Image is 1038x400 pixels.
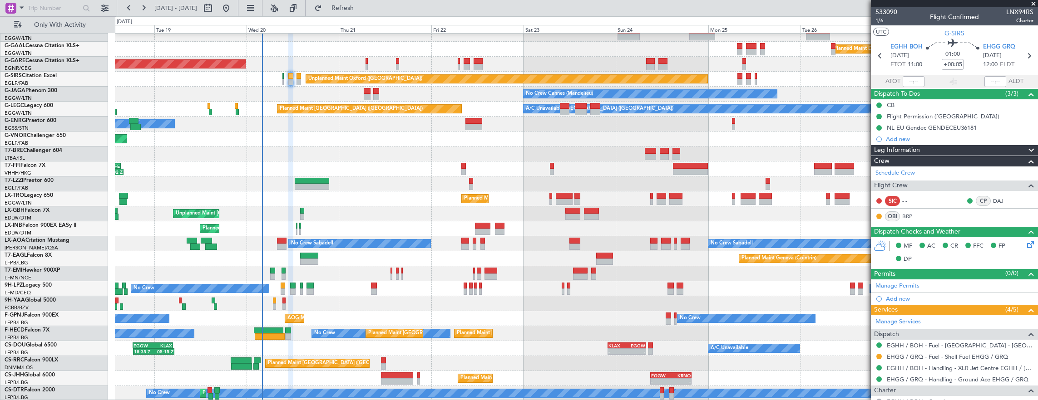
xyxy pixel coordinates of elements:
span: 11:00 [908,60,922,69]
div: KLAX [153,343,173,348]
a: 9H-YAAGlobal 5000 [5,298,56,303]
span: CS-JHH [5,372,24,378]
a: G-ENRGPraetor 600 [5,118,56,123]
span: ELDT [1000,60,1014,69]
div: Planned Maint [GEOGRAPHIC_DATA] ([GEOGRAPHIC_DATA]) [457,327,600,340]
div: - [651,379,671,384]
div: Planned Maint [GEOGRAPHIC_DATA] ([GEOGRAPHIC_DATA]) [268,356,411,370]
span: ALDT [1008,77,1023,86]
a: EGNR/CEG [5,65,32,72]
span: G-GARE [5,58,25,63]
div: Planned Maint Geneva (Cointrin) [741,252,816,265]
a: EGGW/LTN [5,35,32,42]
span: Leg Information [874,145,920,156]
a: LX-AOACitation Mustang [5,238,69,243]
div: 05:15 Z [153,349,173,354]
div: Planned Maint [GEOGRAPHIC_DATA] ([GEOGRAPHIC_DATA]) [460,371,603,385]
span: 12:00 [983,60,998,69]
div: Planned Maint Geneva (Cointrin) [203,222,277,235]
span: G-ENRG [5,118,26,123]
a: LFMN/NCE [5,274,31,281]
a: LFMD/CEQ [5,289,31,296]
div: SIC [885,196,900,206]
span: EGHH BOH [890,43,923,52]
div: - [671,379,690,384]
button: Refresh [310,1,365,15]
div: Tue 26 [801,25,893,33]
span: F-HECD [5,327,25,333]
a: G-LEGCLegacy 600 [5,103,53,108]
span: 9H-LPZ [5,283,23,288]
div: Planned Maint [GEOGRAPHIC_DATA] ([GEOGRAPHIC_DATA]) [464,192,607,205]
div: Planned Maint [GEOGRAPHIC_DATA] ([GEOGRAPHIC_DATA]) [368,327,511,340]
span: T7-BRE [5,148,23,153]
a: EGGW/LTN [5,50,32,57]
span: 533090 [875,7,897,17]
a: T7-EAGLFalcon 8X [5,253,52,258]
div: Unplanned Maint Oxford ([GEOGRAPHIC_DATA]) [308,72,422,86]
span: F-GPNJ [5,312,24,318]
a: DNMM/LOS [5,364,33,371]
a: G-GARECessna Citation XLS+ [5,58,79,63]
span: CS-DTR [5,387,24,393]
span: G-SIRS [944,29,964,38]
a: EGGW/LTN [5,95,32,102]
div: KLAX [608,343,627,348]
div: Unplanned Maint [GEOGRAPHIC_DATA] ([GEOGRAPHIC_DATA]) [176,207,325,220]
a: T7-BREChallenger 604 [5,148,62,153]
a: EGLF/FAB [5,80,28,87]
a: CS-DOUGlobal 6500 [5,342,57,348]
div: Fri 22 [431,25,524,33]
div: - [627,349,645,354]
span: Dispatch [874,329,899,340]
div: Flight Confirmed [930,12,979,22]
input: --:-- [903,76,924,87]
a: F-HECDFalcon 7X [5,327,49,333]
a: CS-RRCFalcon 900LX [5,357,58,363]
a: VHHH/HKG [5,170,31,176]
div: No Crew Sabadell [291,237,333,250]
span: G-LEGC [5,103,24,108]
span: LX-GBH [5,208,25,213]
a: F-GPNJFalcon 900EX [5,312,59,318]
div: CP [976,196,991,206]
span: (4/5) [1005,305,1018,314]
div: OBI [885,211,900,221]
span: LNX94RS [1006,7,1033,17]
a: CS-DTRFalcon 2000 [5,387,55,393]
div: EGGW [651,373,671,378]
a: G-SIRSCitation Excel [5,73,57,78]
div: Planned Maint [GEOGRAPHIC_DATA] ([GEOGRAPHIC_DATA]) [280,102,423,116]
div: Planned Maint Sofia [203,386,249,400]
div: No Crew [149,386,170,400]
a: LX-INBFalcon 900EX EASy II [5,223,76,228]
span: LX-AOA [5,238,25,243]
div: Planned Maint Dusseldorf [834,42,893,56]
div: No Crew Sabadell [711,237,753,250]
a: EDLW/DTM [5,229,31,236]
a: LTBA/ISL [5,155,25,161]
span: Permits [874,269,895,279]
span: T7-EMI [5,268,22,273]
div: [DATE] [117,18,132,26]
div: Add new [886,135,1033,143]
a: 9H-LPZLegacy 500 [5,283,52,288]
span: AC [927,242,935,251]
span: 9H-YAA [5,298,25,303]
span: 1/6 [875,17,897,24]
input: Trip Number [28,1,80,15]
span: G-GAAL [5,43,25,49]
a: EGHH / BOH - Fuel - [GEOGRAPHIC_DATA] - [GEOGRAPHIC_DATA] [GEOGRAPHIC_DATA] / [GEOGRAPHIC_DATA] [887,341,1033,349]
span: (0/0) [1005,268,1018,278]
div: NL EU Gendec GENDECEU36181 [887,124,977,132]
span: EHGG GRQ [983,43,1015,52]
a: [PERSON_NAME]/QSA [5,244,58,251]
a: CS-JHHGlobal 6000 [5,372,55,378]
a: FCBB/BZV [5,304,29,311]
a: G-JAGAPhenom 300 [5,88,57,93]
div: 18:35 Z [134,349,153,354]
a: LFPB/LBG [5,259,28,266]
span: Dispatch Checks and Weather [874,227,960,237]
span: LX-INB [5,223,22,228]
a: EGSS/STN [5,125,29,132]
